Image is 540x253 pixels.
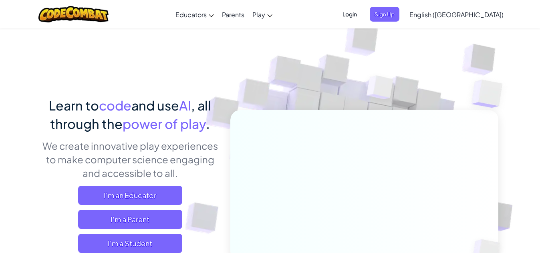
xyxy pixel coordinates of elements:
[338,7,362,22] button: Login
[405,4,508,25] a: English ([GEOGRAPHIC_DATA])
[175,10,207,19] span: Educators
[218,4,248,25] a: Parents
[370,7,399,22] button: Sign Up
[78,210,182,229] a: I'm a Parent
[409,10,504,19] span: English ([GEOGRAPHIC_DATA])
[78,234,182,253] button: I'm a Student
[171,4,218,25] a: Educators
[179,97,191,113] span: AI
[99,97,131,113] span: code
[42,139,218,180] p: We create innovative play experiences to make computer science engaging and accessible to all.
[248,4,276,25] a: Play
[455,60,525,128] img: Overlap cubes
[252,10,265,19] span: Play
[49,97,99,113] span: Learn to
[131,97,179,113] span: and use
[78,186,182,205] a: I'm an Educator
[123,116,206,132] span: power of play
[206,116,210,132] span: .
[352,60,409,119] img: Overlap cubes
[38,6,109,22] img: CodeCombat logo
